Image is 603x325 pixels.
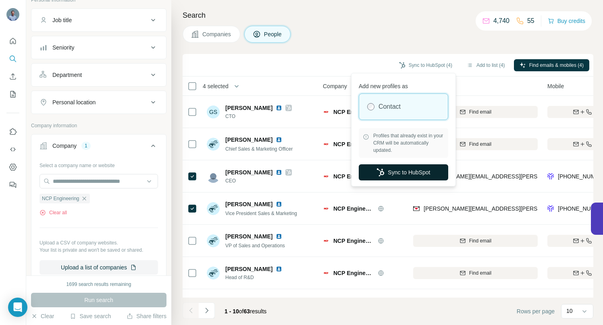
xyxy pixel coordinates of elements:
span: results [225,308,266,315]
span: Company [323,82,347,90]
div: 1 [81,142,91,149]
span: Companies [202,30,232,38]
img: Logo of NCP Engineering [323,109,329,115]
p: Upload a CSV of company websites. [40,239,158,246]
img: Logo of NCP Engineering [323,141,329,147]
button: Sync to HubSpot (4) [393,59,458,71]
img: Logo of NCP Engineering [323,270,329,276]
span: VP of Sales and Operations [225,243,285,248]
p: Add new profiles as [359,79,448,90]
h4: Search [183,10,593,21]
img: LinkedIn logo [276,169,282,176]
span: CTO [225,113,292,120]
span: Find email [469,141,491,148]
img: Logo of NCP Engineering [323,173,329,180]
span: [PERSON_NAME] [225,200,272,208]
button: Use Surfe on LinkedIn [6,124,19,139]
button: Quick start [6,34,19,48]
button: Company1 [31,136,166,159]
button: Clear all [40,209,67,216]
div: Personal location [52,98,96,106]
button: Find email [413,106,538,118]
div: Seniority [52,43,74,52]
button: Sync to HubSpot [359,164,448,180]
span: [PERSON_NAME] [225,265,272,273]
div: Open Intercom Messenger [8,298,27,317]
div: Job title [52,16,72,24]
span: NCP Engineering [333,237,374,245]
button: Personal location [31,93,166,112]
span: [PERSON_NAME] [225,104,272,112]
span: [PERSON_NAME] [225,136,272,144]
img: Avatar [207,138,220,151]
button: Feedback [6,178,19,192]
p: Company information [31,122,166,129]
img: LinkedIn logo [276,201,282,207]
div: 1699 search results remaining [67,281,131,288]
span: NCP Engineering [333,140,374,148]
img: Avatar [207,234,220,247]
button: Department [31,65,166,85]
img: provider forager logo [547,205,554,213]
button: Save search [70,312,111,320]
img: Logo of NCP Engineering [323,205,329,212]
span: Vice President Sales & Marketing [225,211,297,216]
span: Find emails & mobiles (4) [529,62,584,69]
span: NCP Engineering [333,108,374,116]
button: Clear [31,312,54,320]
span: Profiles that already exist in your CRM will be automatically updated. [373,132,444,154]
button: Upload a list of companies [40,260,158,275]
button: Navigate to next page [199,302,215,319]
img: LinkedIn logo [276,266,282,272]
button: Seniority [31,38,166,57]
button: Find emails & mobiles (4) [514,59,589,71]
p: 4,740 [493,16,509,26]
span: 1 - 10 [225,308,239,315]
img: LinkedIn logo [276,298,282,304]
label: Contact [378,102,401,112]
p: 55 [527,16,534,26]
img: provider forager logo [547,172,554,180]
button: Buy credits [548,15,585,27]
button: Job title [31,10,166,30]
button: Find email [413,138,538,150]
img: Avatar [207,267,220,279]
div: Select a company name or website [40,159,158,169]
img: Avatar [207,202,220,215]
span: of [239,308,244,315]
span: 4 selected [203,82,229,90]
div: Department [52,71,82,79]
button: Dashboard [6,160,19,174]
span: [PERSON_NAME] [225,168,272,176]
button: Add to list (4) [461,59,511,71]
div: GS [207,106,220,118]
button: Search [6,52,19,66]
img: LinkedIn logo [276,233,282,240]
span: Head of R&D [225,274,285,281]
button: Find email [413,235,538,247]
span: Rows per page [517,307,555,315]
img: LinkedIn logo [276,137,282,143]
span: NCP Engineering [333,269,374,277]
span: Mobile [547,82,564,90]
button: Use Surfe API [6,142,19,157]
button: My lists [6,87,19,101]
span: Find email [469,237,491,244]
span: NCP Engineering [333,172,374,180]
img: Avatar [207,170,220,183]
span: CEO [225,177,292,184]
p: Your list is private and won't be saved or shared. [40,246,158,254]
button: Enrich CSV [6,69,19,84]
span: [PERSON_NAME] [225,297,272,305]
span: NCP Engineering [42,195,79,202]
button: Find email [413,267,538,279]
span: NCP Engineering [333,205,374,213]
img: LinkedIn logo [276,105,282,111]
span: [PERSON_NAME] [225,232,272,240]
span: Find email [469,108,491,116]
div: Company [52,142,77,150]
p: 10 [566,307,573,315]
span: People [264,30,283,38]
button: Share filters [127,312,166,320]
span: 63 [244,308,250,315]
